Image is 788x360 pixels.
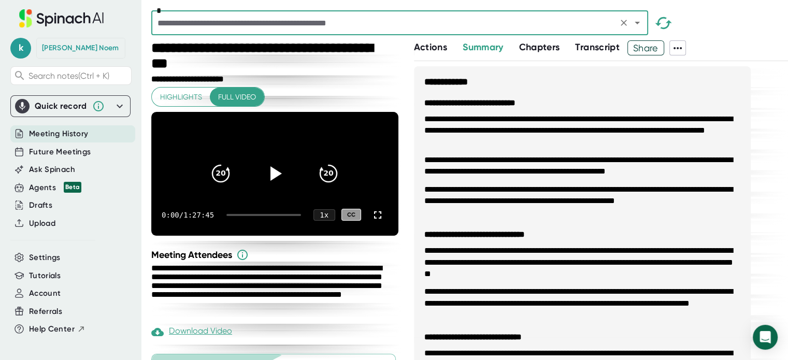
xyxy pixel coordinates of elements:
div: Meeting Attendees [151,249,401,261]
button: Summary [463,40,503,54]
button: Meeting History [29,128,88,140]
button: Tutorials [29,270,61,282]
span: Highlights [160,91,202,104]
span: Chapters [519,41,560,53]
button: Future Meetings [29,146,91,158]
button: Chapters [519,40,560,54]
button: Share [627,40,664,55]
div: 1 x [313,209,335,221]
div: CC [341,209,361,221]
button: Actions [414,40,447,54]
div: Beta [64,182,81,193]
span: k [10,38,31,59]
span: Transcript [575,41,620,53]
button: Settings [29,252,61,264]
button: Open [630,16,644,30]
span: Share [628,39,664,57]
span: Help Center [29,323,75,335]
button: Upload [29,218,55,229]
button: Drafts [29,199,52,211]
span: Actions [414,41,447,53]
span: Summary [463,41,503,53]
div: Kirsten Noem [42,44,119,53]
button: Transcript [575,40,620,54]
span: Full video [218,91,256,104]
div: Open Intercom Messenger [753,325,778,350]
button: Account [29,287,61,299]
div: Quick record [35,101,87,111]
button: Referrals [29,306,62,318]
button: Clear [617,16,631,30]
span: Search notes (Ctrl + K) [28,71,109,81]
button: Full video [210,88,264,107]
div: Download Video [151,326,232,338]
div: 0:00 / 1:27:45 [162,211,214,219]
button: Agents Beta [29,182,81,194]
button: Ask Spinach [29,164,75,176]
div: Agents [29,182,81,194]
button: Highlights [152,88,210,107]
div: Quick record [15,96,126,117]
button: Help Center [29,323,85,335]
